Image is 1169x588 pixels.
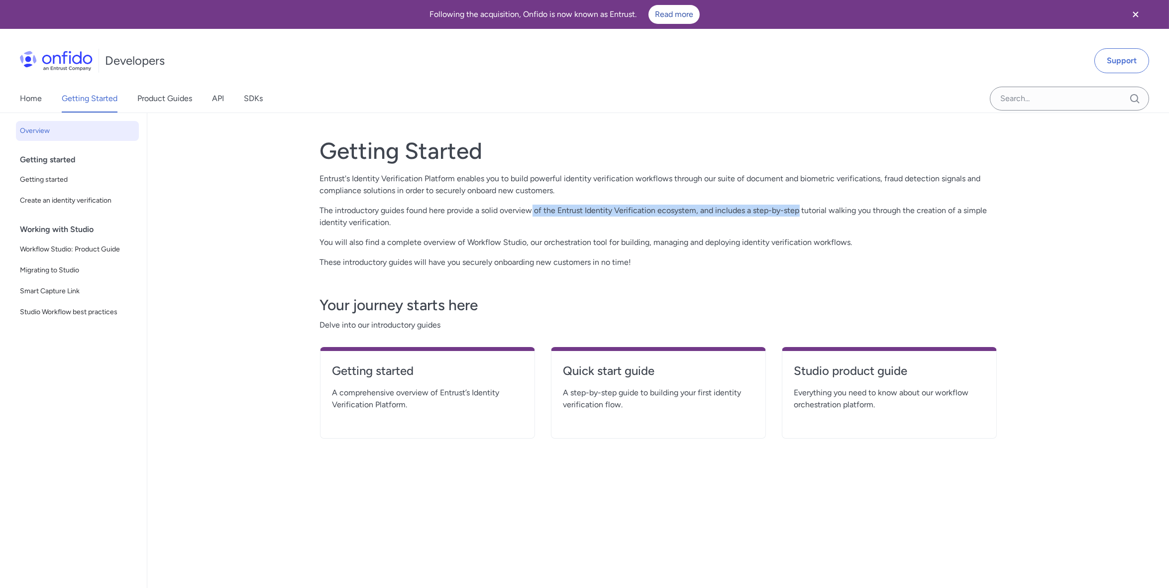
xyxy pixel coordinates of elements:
h3: Your journey starts here [320,295,997,315]
a: Create an identity verification [16,191,139,211]
span: Create an identity verification [20,195,135,207]
div: Getting started [20,150,143,170]
a: Studio Workflow best practices [16,302,139,322]
h1: Developers [105,53,165,69]
a: Smart Capture Link [16,281,139,301]
span: Studio Workflow best practices [20,306,135,318]
div: Working with Studio [20,220,143,239]
a: Home [20,85,42,113]
span: Overview [20,125,135,137]
h1: Getting Started [320,137,997,165]
div: Following the acquisition, Onfido is now known as Entrust. [12,5,1117,24]
span: Workflow Studio: Product Guide [20,243,135,255]
p: These introductory guides will have you securely onboarding new customers in no time! [320,256,997,268]
a: Getting started [332,363,523,387]
span: Everything you need to know about our workflow orchestration platform. [794,387,984,411]
span: Migrating to Studio [20,264,135,276]
span: A step-by-step guide to building your first identity verification flow. [563,387,753,411]
img: Onfido Logo [20,51,93,71]
a: API [212,85,224,113]
button: Close banner [1117,2,1154,27]
span: Smart Capture Link [20,285,135,297]
p: The introductory guides found here provide a solid overview of the Entrust Identity Verification ... [320,205,997,229]
a: Getting Started [62,85,117,113]
a: Product Guides [137,85,192,113]
svg: Close banner [1130,8,1142,20]
span: A comprehensive overview of Entrust’s Identity Verification Platform. [332,387,523,411]
a: Migrating to Studio [16,260,139,280]
p: You will also find a complete overview of Workflow Studio, our orchestration tool for building, m... [320,236,997,248]
h4: Quick start guide [563,363,753,379]
input: Onfido search input field [990,87,1149,111]
span: Getting started [20,174,135,186]
a: Quick start guide [563,363,753,387]
span: Delve into our introductory guides [320,319,997,331]
a: Getting started [16,170,139,190]
h4: Getting started [332,363,523,379]
p: Entrust's Identity Verification Platform enables you to build powerful identity verification work... [320,173,997,197]
a: Read more [648,5,700,24]
a: Support [1094,48,1149,73]
h4: Studio product guide [794,363,984,379]
a: Overview [16,121,139,141]
a: Workflow Studio: Product Guide [16,239,139,259]
a: Studio product guide [794,363,984,387]
a: SDKs [244,85,263,113]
